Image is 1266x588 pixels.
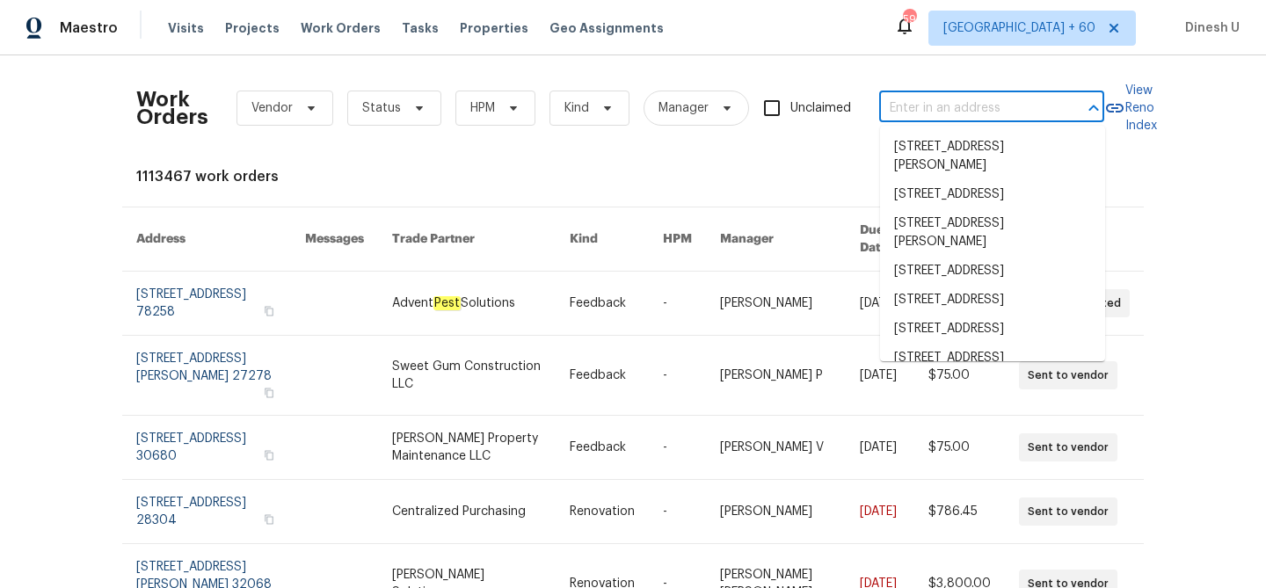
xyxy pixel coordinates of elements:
span: Geo Assignments [549,19,664,37]
th: Kind [556,207,649,272]
span: Status [362,99,401,117]
td: [PERSON_NAME] V [706,416,846,480]
td: - [649,272,706,336]
li: [STREET_ADDRESS] [880,180,1105,209]
span: Visits [168,19,204,37]
span: Work Orders [301,19,381,37]
td: Centralized Purchasing [378,480,555,544]
li: [STREET_ADDRESS][PERSON_NAME] [880,133,1105,180]
td: - [649,480,706,544]
td: Feedback [556,336,649,416]
th: Trade Partner [378,207,555,272]
td: Feedback [556,416,649,480]
span: Unclaimed [790,99,851,118]
li: [STREET_ADDRESS][PERSON_NAME] [880,209,1105,257]
li: [STREET_ADDRESS] [880,286,1105,315]
td: [PERSON_NAME] [706,480,846,544]
div: 594 [903,11,915,28]
li: [STREET_ADDRESS] [880,315,1105,344]
button: Close [1081,96,1106,120]
td: Renovation [556,480,649,544]
button: Copy Address [261,385,277,401]
button: Copy Address [261,303,277,319]
td: [PERSON_NAME] Property Maintenance LLC [378,416,555,480]
span: Vendor [251,99,293,117]
th: Manager [706,207,846,272]
li: [STREET_ADDRESS][PERSON_NAME] [880,344,1105,391]
span: Properties [460,19,528,37]
span: [GEOGRAPHIC_DATA] + 60 [943,19,1095,37]
div: 1113467 work orders [136,168,1130,185]
td: - [649,416,706,480]
span: Tasks [402,22,439,34]
span: Manager [658,99,709,117]
td: Sweet Gum Construction LLC [378,336,555,416]
th: Address [122,207,291,272]
button: Copy Address [261,447,277,463]
th: Messages [291,207,378,272]
li: [STREET_ADDRESS] [880,257,1105,286]
th: Due Date [846,207,914,272]
span: Kind [564,99,589,117]
input: Enter in an address [879,95,1055,122]
span: HPM [470,99,495,117]
span: Dinesh U [1178,19,1240,37]
span: Maestro [60,19,118,37]
td: [PERSON_NAME] P [706,336,846,416]
h2: Work Orders [136,91,208,126]
td: Feedback [556,272,649,336]
td: Advent Solutions [378,272,555,336]
td: [PERSON_NAME] [706,272,846,336]
th: HPM [649,207,706,272]
span: Projects [225,19,280,37]
a: View Reno Index [1104,82,1157,134]
td: - [649,336,706,416]
button: Copy Address [261,512,277,527]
